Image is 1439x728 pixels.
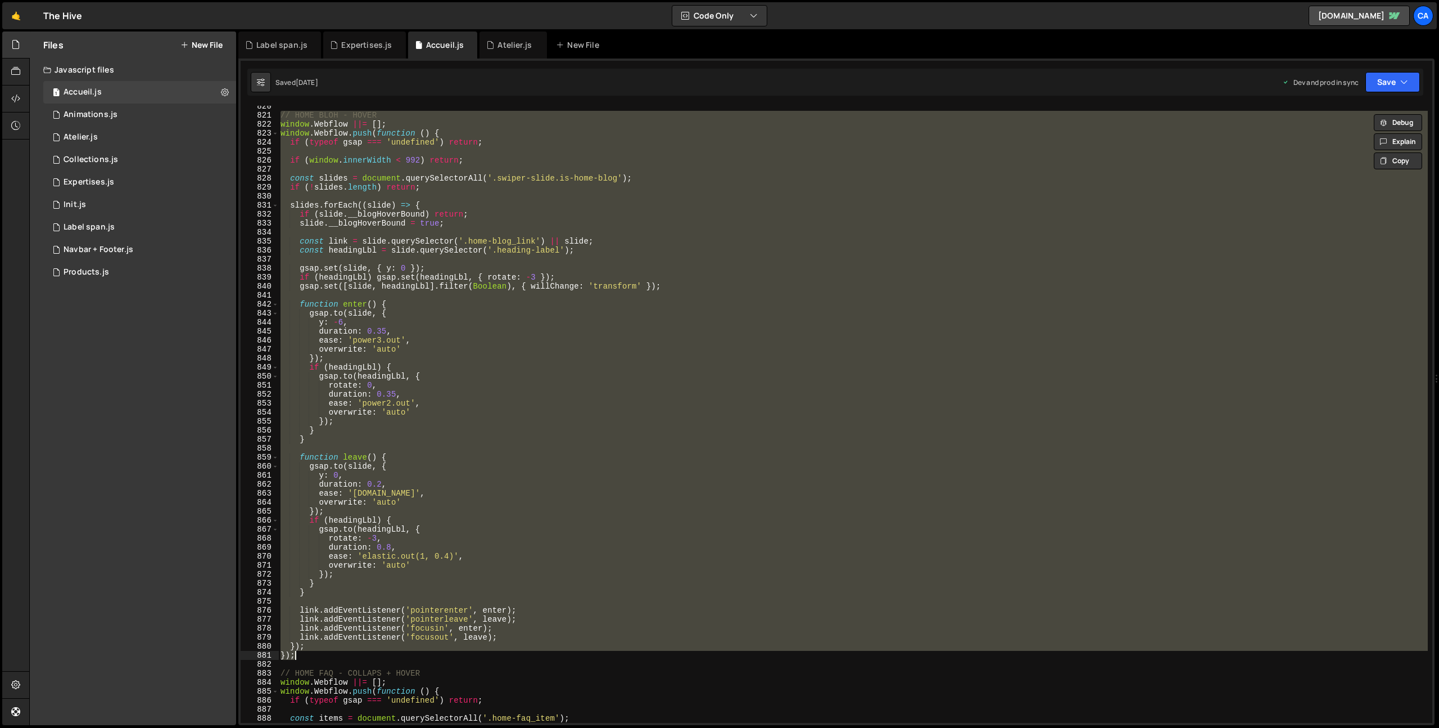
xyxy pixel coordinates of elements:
[43,39,64,51] h2: Files
[426,39,464,51] div: Accueil.js
[241,498,279,507] div: 864
[241,273,279,282] div: 839
[241,147,279,156] div: 825
[241,255,279,264] div: 837
[556,39,603,51] div: New File
[241,633,279,642] div: 879
[64,222,115,232] div: Label span.js
[241,228,279,237] div: 834
[241,210,279,219] div: 832
[241,471,279,480] div: 861
[497,39,532,51] div: Atelier.js
[241,372,279,381] div: 850
[43,126,236,149] div: 17034/47966.js
[241,120,279,129] div: 822
[241,192,279,201] div: 830
[241,156,279,165] div: 826
[241,516,279,525] div: 866
[2,2,30,29] a: 🤙
[241,282,279,291] div: 840
[241,390,279,399] div: 852
[241,264,279,273] div: 838
[30,59,236,81] div: Javascript files
[43,239,236,261] div: 17034/47476.js
[241,183,279,192] div: 829
[241,714,279,723] div: 888
[241,534,279,543] div: 868
[43,216,236,239] div: 17034/47788.js
[1309,6,1410,26] a: [DOMAIN_NAME]
[180,41,223,50] button: New File
[43,261,236,284] div: 17034/47579.js
[64,155,118,165] div: Collections.js
[241,138,279,147] div: 824
[64,87,102,97] div: Accueil.js
[241,552,279,561] div: 870
[241,291,279,300] div: 841
[43,194,236,216] div: 17034/46803.js
[64,177,114,187] div: Expertises.js
[43,104,236,126] div: 17034/46849.js
[241,327,279,336] div: 845
[241,174,279,183] div: 828
[241,219,279,228] div: 833
[241,417,279,426] div: 855
[64,132,98,142] div: Atelier.js
[1374,114,1422,131] button: Debug
[43,81,236,104] div: 17034/46801.js
[241,399,279,408] div: 853
[1365,72,1420,92] button: Save
[241,246,279,255] div: 836
[1413,6,1433,26] a: Ca
[241,453,279,462] div: 859
[241,687,279,696] div: 885
[241,507,279,516] div: 865
[241,606,279,615] div: 876
[241,543,279,552] div: 869
[241,336,279,345] div: 846
[241,651,279,660] div: 881
[241,318,279,327] div: 844
[241,579,279,588] div: 873
[241,201,279,210] div: 831
[64,245,133,255] div: Navbar + Footer.js
[64,200,86,210] div: Init.js
[64,110,117,120] div: Animations.js
[43,171,236,194] div: 17034/47990.js
[241,678,279,687] div: 884
[241,705,279,714] div: 887
[241,300,279,309] div: 842
[64,267,109,277] div: Products.js
[241,570,279,579] div: 872
[241,588,279,597] div: 874
[241,660,279,669] div: 882
[241,597,279,606] div: 875
[296,78,318,87] div: [DATE]
[341,39,392,51] div: Expertises.js
[241,435,279,444] div: 857
[241,345,279,354] div: 847
[241,489,279,498] div: 863
[43,149,236,171] div: 17034/47715.js
[275,78,318,87] div: Saved
[241,237,279,246] div: 835
[241,444,279,453] div: 858
[1282,78,1359,87] div: Dev and prod in sync
[241,669,279,678] div: 883
[1374,133,1422,150] button: Explain
[241,363,279,372] div: 849
[241,615,279,624] div: 877
[241,408,279,417] div: 854
[43,9,82,23] div: The Hive
[241,165,279,174] div: 827
[241,642,279,651] div: 880
[241,525,279,534] div: 867
[241,624,279,633] div: 878
[241,561,279,570] div: 871
[672,6,767,26] button: Code Only
[241,381,279,390] div: 851
[241,354,279,363] div: 848
[1374,152,1422,169] button: Copy
[241,102,279,111] div: 820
